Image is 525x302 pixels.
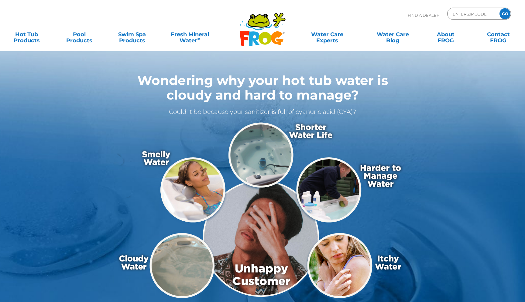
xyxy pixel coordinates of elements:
[372,28,413,40] a: Water CareBlog
[59,28,100,40] a: PoolProducts
[499,8,510,19] input: GO
[164,28,216,40] a: Fresh MineralWater∞
[294,28,361,40] a: Water CareExperts
[425,28,466,40] a: AboutFROG
[113,73,412,102] h1: Wondering why your hot tub water is cloudy and hard to manage?
[113,107,412,117] p: Could it be because your sanitizer is full of cyanuric acid (CYA)?
[408,8,439,23] p: Find A Dealer
[197,36,200,41] sup: ∞
[478,28,519,40] a: ContactFROG
[112,28,153,40] a: Swim SpaProducts
[6,28,47,40] a: Hot TubProducts
[452,9,493,18] input: Zip Code Form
